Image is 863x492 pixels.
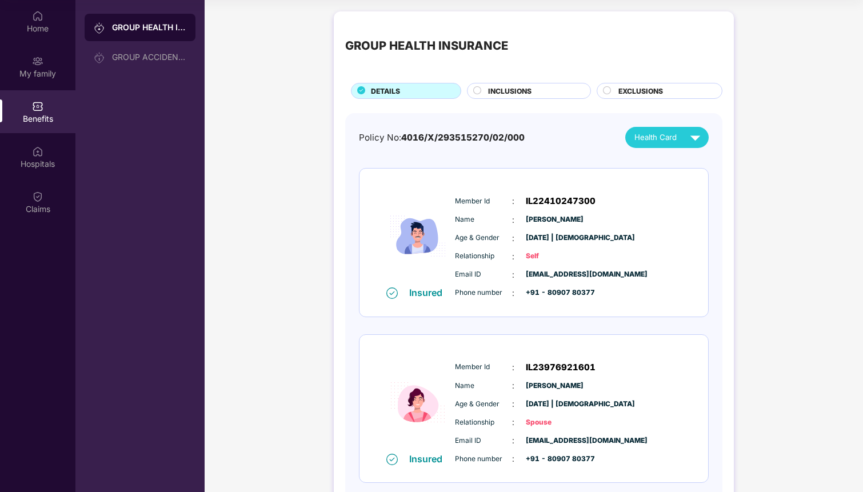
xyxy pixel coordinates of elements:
span: [EMAIL_ADDRESS][DOMAIN_NAME] [526,435,583,446]
img: svg+xml;base64,PHN2ZyB4bWxucz0iaHR0cDovL3d3dy53My5vcmcvMjAwMC9zdmciIHdpZHRoPSIxNiIgaGVpZ2h0PSIxNi... [386,454,398,465]
span: +91 - 80907 80377 [526,454,583,465]
span: Email ID [455,435,512,446]
div: Insured [409,453,449,465]
span: Phone number [455,454,512,465]
span: : [512,434,514,447]
span: : [512,453,514,465]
